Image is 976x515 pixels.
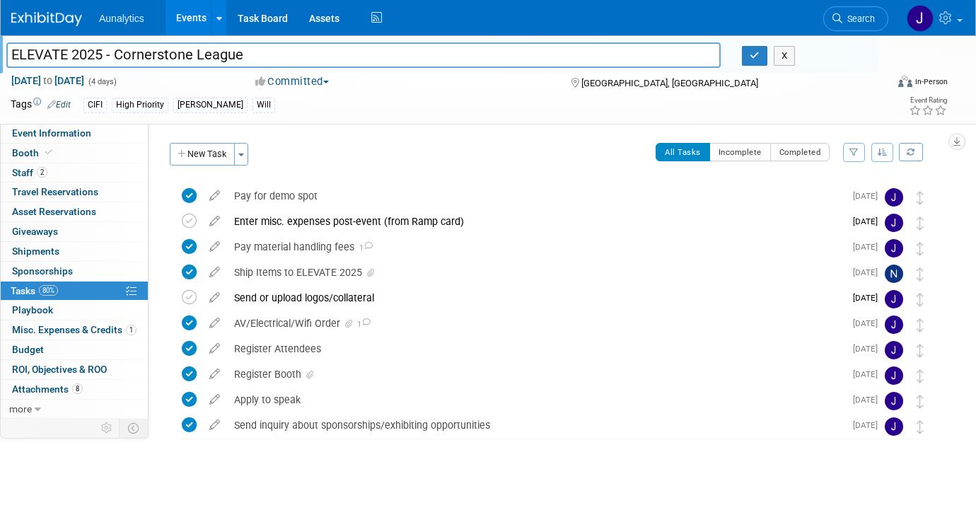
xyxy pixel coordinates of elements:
img: Julie Grisanti-Cieslak [885,366,903,385]
span: [DATE] [853,369,885,379]
i: Move task [917,267,924,281]
a: edit [202,215,227,228]
i: Move task [917,318,924,332]
div: Enter misc. expenses post-event (from Ramp card) [227,209,844,233]
a: Budget [1,340,148,359]
span: [DATE] [853,191,885,201]
a: edit [202,419,227,432]
span: Travel Reservations [12,186,98,197]
a: Refresh [899,143,923,161]
span: [DATE] [853,216,885,226]
div: Event Rating [909,97,947,104]
div: Pay material handling fees [227,235,844,259]
i: Move task [917,344,924,357]
button: New Task [170,143,235,166]
span: 1 [354,243,373,253]
span: [DATE] [853,267,885,277]
a: Giveaways [1,222,148,241]
span: Search [842,13,875,24]
span: Booth [12,147,55,158]
span: to [41,75,54,86]
a: Travel Reservations [1,183,148,202]
span: Event Information [12,127,91,139]
a: Booth [1,144,148,163]
img: ExhibitDay [11,12,82,26]
span: [DATE] [853,242,885,252]
div: AV/Electrical/Wifi Order [227,311,844,335]
td: Personalize Event Tab Strip [95,419,120,437]
i: Move task [917,293,924,306]
div: Will [252,98,275,112]
a: edit [202,241,227,253]
span: Sponsorships [12,265,73,277]
span: Misc. Expenses & Credits [12,324,136,335]
div: Register Booth [227,362,844,386]
a: Sponsorships [1,262,148,281]
img: Julie Grisanti-Cieslak [885,214,903,232]
a: edit [202,266,227,279]
span: Aunalytics [99,13,144,24]
img: Julie Grisanti-Cieslak [885,392,903,410]
span: [DATE] [853,420,885,430]
div: CIFI [83,98,107,112]
a: Event Information [1,124,148,143]
span: (4 days) [87,77,117,86]
a: edit [202,393,227,406]
a: Staff2 [1,163,148,183]
a: edit [202,368,227,381]
span: [DATE] [DATE] [11,74,85,87]
a: Asset Reservations [1,202,148,221]
td: Toggle Event Tabs [120,419,149,437]
span: [GEOGRAPHIC_DATA], [GEOGRAPHIC_DATA] [581,78,758,88]
span: ROI, Objectives & ROO [12,364,107,375]
span: Giveaways [12,226,58,237]
i: Move task [917,420,924,434]
a: more [1,400,148,419]
button: Committed [250,74,335,89]
span: 80% [39,285,58,296]
span: Asset Reservations [12,206,96,217]
div: Event Format [809,74,948,95]
div: Send inquiry about sponsorships/exhibiting opportunities [227,413,844,437]
span: [DATE] [853,344,885,354]
div: Send or upload logos/collateral [227,286,844,310]
div: Pay for demo spot [227,184,844,208]
a: Tasks80% [1,282,148,301]
img: Julie Grisanti-Cieslak [885,417,903,436]
a: Attachments8 [1,380,148,399]
a: edit [202,342,227,355]
span: Attachments [12,383,83,395]
span: more [9,403,32,415]
span: Budget [12,344,44,355]
div: Ship Items to ELEVATE 2025 [227,260,844,284]
div: In-Person [914,76,948,87]
img: Julie Grisanti-Cieslak [885,290,903,308]
a: Edit [47,100,71,110]
i: Booth reservation complete [45,149,52,156]
button: Completed [770,143,830,161]
span: 1 [355,320,371,329]
a: Shipments [1,242,148,261]
a: Playbook [1,301,148,320]
td: Tags [11,97,71,113]
a: edit [202,291,227,304]
div: Apply to speak [227,388,844,412]
img: Julie Grisanti-Cieslak [885,341,903,359]
span: Shipments [12,245,59,257]
span: [DATE] [853,318,885,328]
a: Search [823,6,888,31]
i: Move task [917,395,924,408]
i: Move task [917,369,924,383]
button: Incomplete [709,143,771,161]
i: Move task [917,242,924,255]
a: ROI, Objectives & ROO [1,360,148,379]
span: 2 [37,167,47,178]
span: [DATE] [853,293,885,303]
a: Misc. Expenses & Credits1 [1,320,148,340]
a: edit [202,317,227,330]
span: [DATE] [853,395,885,405]
span: 8 [72,383,83,394]
img: Julie Grisanti-Cieslak [885,239,903,257]
button: All Tasks [656,143,710,161]
img: Julie Grisanti-Cieslak [885,188,903,207]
